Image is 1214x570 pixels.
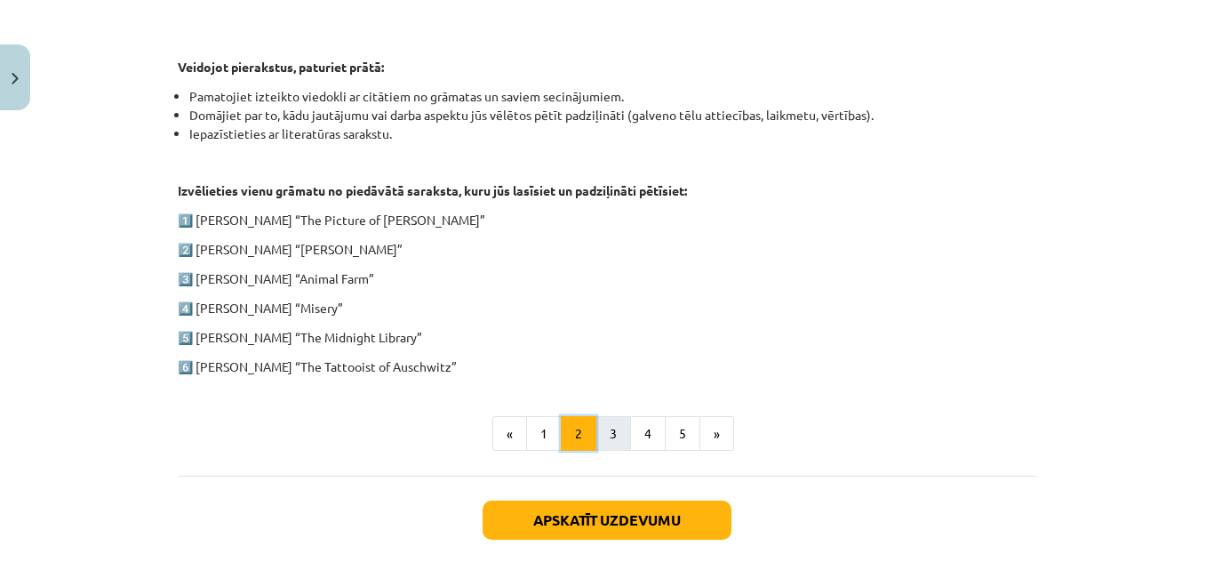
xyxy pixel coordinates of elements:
button: 5 [665,416,700,452]
img: icon-close-lesson-0947bae3869378f0d4975bcd49f059093ad1ed9edebbc8119c70593378902aed.svg [12,73,19,84]
p: 5️⃣ [PERSON_NAME] “The Midnight Library” [178,328,1036,347]
strong: Veidojot pierakstus, paturiet prātā: [178,59,384,75]
li: Domājiet par to, kādu jautājumu vai darba aspektu jūs vēlētos pētīt padziļināti (galveno tēlu att... [189,106,1036,124]
button: Apskatīt uzdevumu [483,501,731,540]
button: 2 [561,416,596,452]
button: 4 [630,416,666,452]
button: » [699,416,734,452]
p: 4️⃣ [PERSON_NAME] “Misery” [178,299,1036,317]
nav: Page navigation example [178,416,1036,452]
p: 1️⃣ [PERSON_NAME] “The Picture of [PERSON_NAME]” [178,211,1036,229]
p: 6️⃣ [PERSON_NAME] “The Tattooist of Auschwitz” [178,357,1036,376]
strong: Izvēlieties vienu grāmatu no piedāvātā saraksta, kuru jūs lasīsiet un padziļināti pētīsiet: [178,182,687,198]
p: 2️⃣ [PERSON_NAME] “[PERSON_NAME]” [178,240,1036,259]
button: 1 [526,416,562,452]
button: 3 [595,416,631,452]
p: 3️⃣ [PERSON_NAME] “Animal Farm” [178,269,1036,288]
li: Iepazīstieties ar literatūras sarakstu. [189,124,1036,143]
button: « [492,416,527,452]
li: Pamatojiet izteikto viedokli ar citātiem no grāmatas un saviem secinājumiem. [189,87,1036,106]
